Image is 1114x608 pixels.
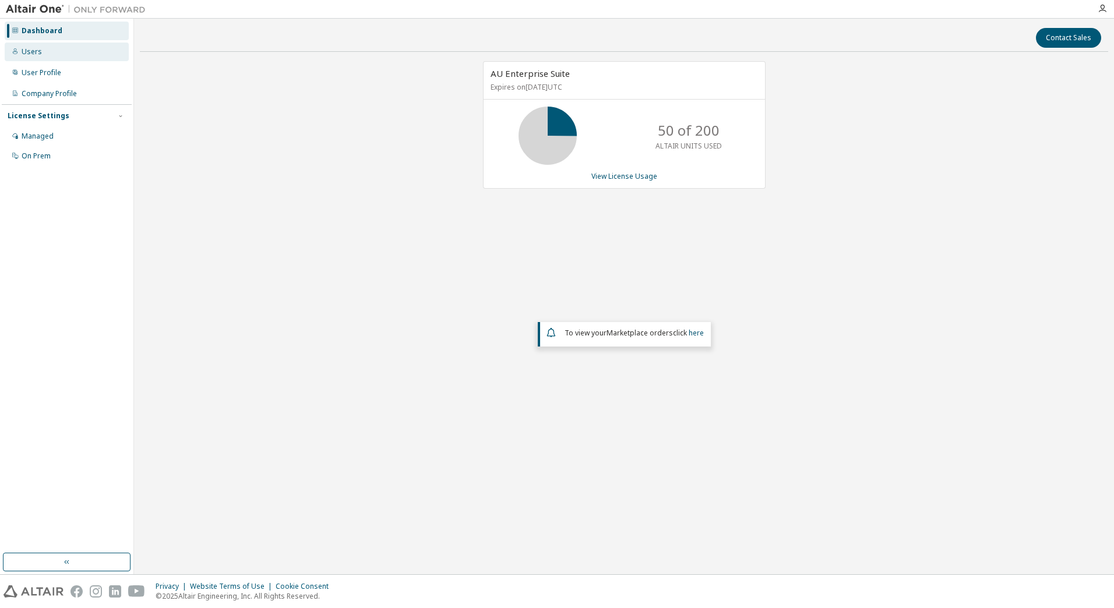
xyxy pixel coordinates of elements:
div: Website Terms of Use [190,582,276,591]
div: Managed [22,132,54,141]
img: instagram.svg [90,585,102,598]
img: youtube.svg [128,585,145,598]
img: linkedin.svg [109,585,121,598]
div: User Profile [22,68,61,77]
em: Marketplace orders [607,328,673,338]
div: License Settings [8,111,69,121]
div: Privacy [156,582,190,591]
p: 50 of 200 [658,121,720,140]
a: here [689,328,704,338]
span: To view your click [565,328,704,338]
p: Expires on [DATE] UTC [491,82,755,92]
p: ALTAIR UNITS USED [655,141,722,151]
div: On Prem [22,151,51,161]
span: AU Enterprise Suite [491,68,570,79]
div: Dashboard [22,26,62,36]
img: Altair One [6,3,151,15]
div: Users [22,47,42,56]
a: View License Usage [591,171,657,181]
div: Company Profile [22,89,77,98]
p: © 2025 Altair Engineering, Inc. All Rights Reserved. [156,591,336,601]
div: Cookie Consent [276,582,336,591]
button: Contact Sales [1036,28,1101,48]
img: altair_logo.svg [3,585,64,598]
img: facebook.svg [70,585,83,598]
